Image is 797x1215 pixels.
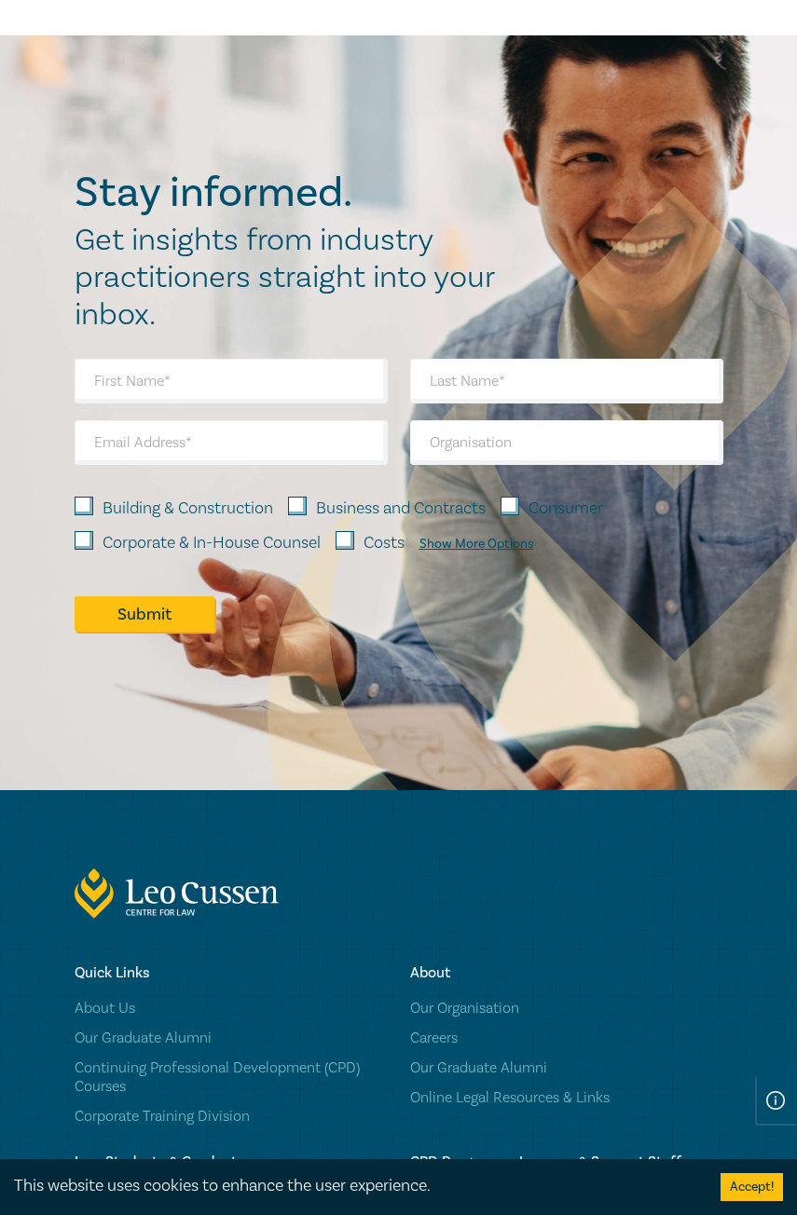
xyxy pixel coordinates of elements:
[529,497,603,521] label: Consumer
[410,420,723,465] input: Organisation
[766,1091,785,1110] img: Information Icon
[103,497,273,521] label: Building & Construction
[14,1174,693,1198] div: This website uses cookies to enhance the user experience.
[410,1088,723,1107] a: Online Legal Resources & Links
[364,531,405,555] label: Costs
[410,359,723,403] input: Last Name*
[75,1058,388,1096] a: Continuing Professional Development (CPD) Courses
[75,596,214,632] button: Submit
[410,1058,723,1077] a: Our Graduate Alumni
[410,964,723,982] h6: About
[316,497,486,521] label: Business and Contracts
[75,169,515,217] h2: Stay informed.
[75,1154,388,1171] h6: Law Students & Graduates
[75,1029,388,1047] a: Our Graduate Alumni
[75,420,388,465] input: Email Address*
[103,531,321,555] label: Corporate & In-House Counsel
[721,1173,783,1201] button: Accept cookies
[75,999,388,1017] a: About Us
[75,359,388,403] input: First Name*
[75,964,388,982] h6: Quick Links
[410,999,723,1017] a: Our Organisation
[410,1154,723,1171] h6: CPD Programs - Lawyers & Support Staff
[75,222,515,334] h2: Get insights from industry practitioners straight into your inbox.
[419,537,534,552] div: Show More Options
[410,1029,723,1047] a: Careers
[75,1107,388,1126] a: Corporate Training Division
